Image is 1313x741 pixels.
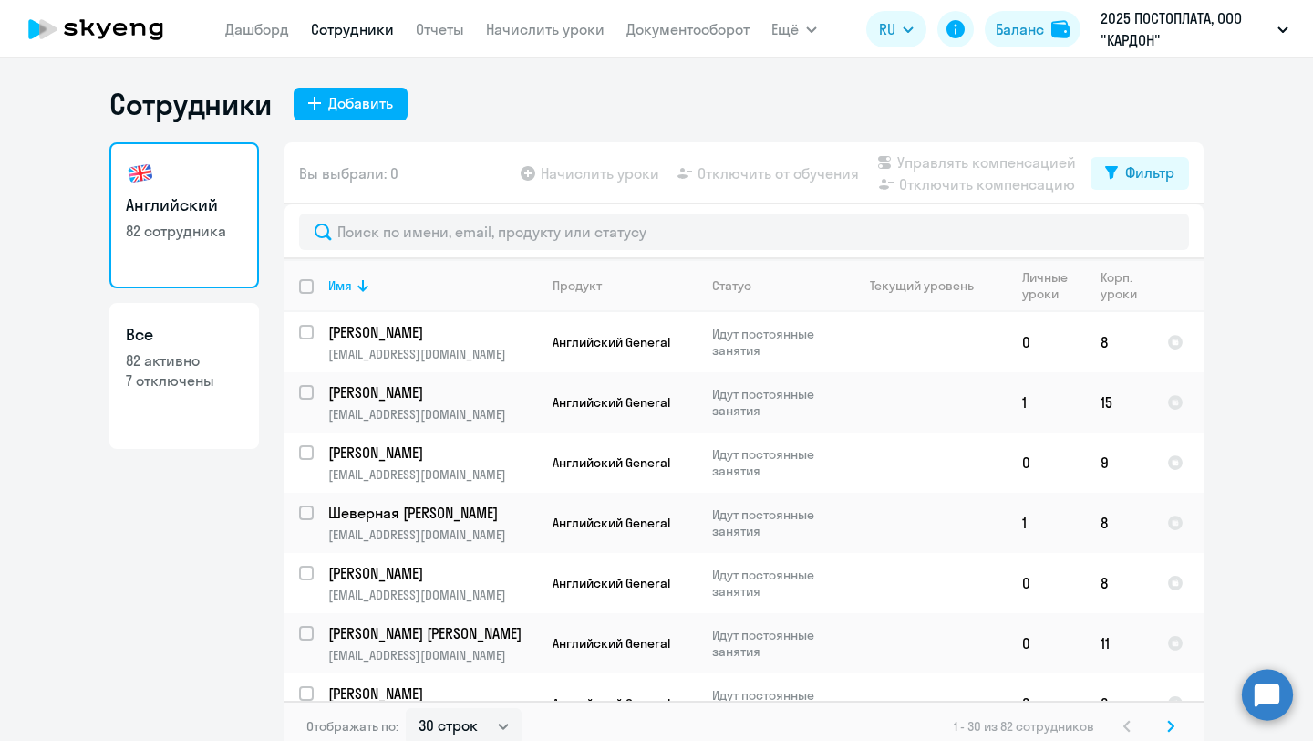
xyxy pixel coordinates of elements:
[294,88,408,120] button: Добавить
[712,627,837,660] p: Идут постоянные занятия
[328,466,537,483] p: [EMAIL_ADDRESS][DOMAIN_NAME]
[553,575,670,591] span: Английский General
[771,11,817,47] button: Ещё
[328,684,534,704] p: [PERSON_NAME]
[328,623,534,643] p: [PERSON_NAME] [PERSON_NAME]
[1125,162,1174,183] div: Фильтр
[553,635,670,652] span: Английский General
[712,277,837,294] div: Статус
[1051,20,1070,38] img: balance
[126,159,155,188] img: english
[1101,269,1152,302] div: Корп. уроки
[712,386,837,419] p: Идут постоянные занятия
[109,303,259,449] a: Все82 активно7 отключены
[328,443,534,463] p: [PERSON_NAME]
[1086,673,1153,734] td: 8
[553,454,670,471] span: Английский General
[299,162,398,184] span: Вы выбрали: 0
[553,695,670,712] span: Английский General
[996,18,1044,40] div: Баланс
[1022,269,1085,302] div: Личные уроки
[311,20,394,38] a: Сотрудники
[1086,553,1153,613] td: 8
[328,443,537,463] a: [PERSON_NAME]
[712,567,837,600] p: Идут постоянные занятия
[879,18,895,40] span: RU
[225,20,289,38] a: Дашборд
[109,86,272,122] h1: Сотрудники
[299,214,1189,250] input: Поиск по имени, email, продукту или статусу
[553,515,670,531] span: Английский General
[866,11,926,47] button: RU
[1086,613,1153,673] td: 11
[126,370,243,391] p: 7 отключены
[328,322,537,342] a: [PERSON_NAME]
[328,623,537,643] a: [PERSON_NAME] [PERSON_NAME]
[328,322,534,342] p: [PERSON_NAME]
[126,350,243,370] p: 82 активно
[553,334,670,350] span: Английский General
[328,382,537,402] a: [PERSON_NAME]
[553,394,670,411] span: Английский General
[328,684,537,704] a: [PERSON_NAME]
[1086,493,1153,553] td: 8
[1101,269,1140,302] div: Корп. уроки
[328,563,534,583] p: [PERSON_NAME]
[853,277,1007,294] div: Текущий уровень
[1008,372,1086,433] td: 1
[1091,7,1297,51] button: 2025 ПОСТОПЛАТА, ООО "КАРДОН"
[126,221,243,241] p: 82 сотрудника
[626,20,750,38] a: Документооборот
[109,142,259,288] a: Английский82 сотрудника
[954,718,1094,735] span: 1 - 30 из 82 сотрудников
[126,323,243,347] h3: Все
[1008,433,1086,493] td: 0
[1101,7,1270,51] p: 2025 ПОСТОПЛАТА, ООО "КАРДОН"
[985,11,1080,47] button: Балансbalance
[712,446,837,479] p: Идут постоянные занятия
[328,647,537,663] p: [EMAIL_ADDRESS][DOMAIN_NAME]
[1091,157,1189,190] button: Фильтр
[1022,269,1073,302] div: Личные уроки
[328,406,537,423] p: [EMAIL_ADDRESS][DOMAIN_NAME]
[712,326,837,359] p: Идут постоянные занятия
[1086,372,1153,433] td: 15
[771,18,799,40] span: Ещё
[328,277,352,294] div: Имя
[328,346,537,362] p: [EMAIL_ADDRESS][DOMAIN_NAME]
[416,20,464,38] a: Отчеты
[126,193,243,217] h3: Английский
[1008,673,1086,734] td: 3
[328,92,393,114] div: Добавить
[328,503,537,523] a: Шеверная [PERSON_NAME]
[328,382,534,402] p: [PERSON_NAME]
[328,587,537,603] p: [EMAIL_ADDRESS][DOMAIN_NAME]
[328,277,537,294] div: Имя
[712,687,837,720] p: Идут постоянные занятия
[553,277,697,294] div: Продукт
[486,20,605,38] a: Начислить уроки
[553,277,602,294] div: Продукт
[1086,312,1153,372] td: 8
[712,506,837,539] p: Идут постоянные занятия
[712,277,751,294] div: Статус
[1008,553,1086,613] td: 0
[1086,433,1153,493] td: 9
[1008,493,1086,553] td: 1
[328,503,534,523] p: Шеверная [PERSON_NAME]
[306,718,398,735] span: Отображать по:
[870,277,974,294] div: Текущий уровень
[328,563,537,583] a: [PERSON_NAME]
[328,527,537,543] p: [EMAIL_ADDRESS][DOMAIN_NAME]
[1008,312,1086,372] td: 0
[1008,613,1086,673] td: 0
